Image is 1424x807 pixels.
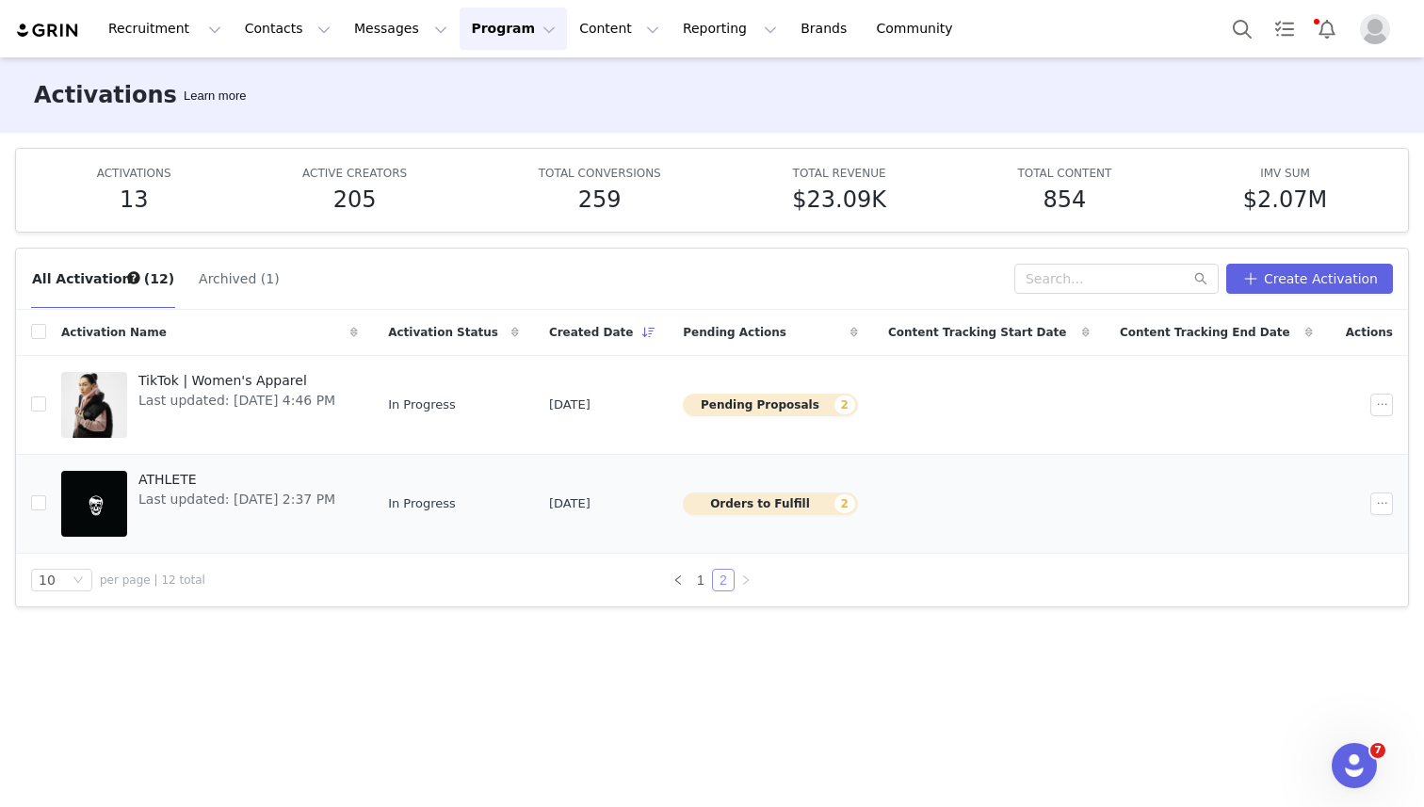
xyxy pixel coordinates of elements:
img: placeholder-profile.jpg [1360,14,1390,44]
i: icon: left [672,574,684,586]
span: ACTIVE CREATORS [302,167,407,180]
span: In Progress [388,395,456,414]
span: ACTIVATIONS [97,167,171,180]
span: TOTAL CONVERSIONS [539,167,661,180]
h3: Activations [34,78,177,112]
button: Orders to Fulfill2 [683,492,858,515]
span: Content Tracking End Date [1120,324,1290,341]
li: 1 [689,569,712,591]
i: icon: right [740,574,752,586]
button: Create Activation [1226,264,1393,294]
span: Last updated: [DATE] 4:46 PM [138,391,335,411]
h5: 854 [1043,183,1086,217]
a: 1 [690,570,711,590]
i: icon: down [73,574,84,588]
span: Last updated: [DATE] 2:37 PM [138,490,335,509]
span: Pending Actions [683,324,786,341]
span: 7 [1370,743,1385,758]
input: Search... [1014,264,1219,294]
a: ATHLETELast updated: [DATE] 2:37 PM [61,466,358,541]
span: Created Date [549,324,634,341]
h5: $2.07M [1243,183,1327,217]
span: per page | 12 total [100,572,205,589]
button: Content [568,8,671,50]
i: icon: search [1194,272,1207,285]
span: Activation Status [388,324,498,341]
div: Tooltip anchor [180,87,250,105]
h5: 205 [333,183,377,217]
button: Reporting [672,8,788,50]
button: Messages [343,8,459,50]
h5: 259 [578,183,622,217]
button: All Activations (12) [31,264,175,294]
li: 2 [712,569,735,591]
span: TOTAL REVENUE [793,167,886,180]
div: Actions [1328,313,1408,352]
span: Content Tracking Start Date [888,324,1067,341]
a: Tasks [1264,8,1305,50]
iframe: Intercom live chat [1332,743,1377,788]
button: Notifications [1306,8,1348,50]
button: Search [1222,8,1263,50]
li: Next Page [735,569,757,591]
span: TikTok | Women's Apparel [138,371,335,391]
div: Tooltip anchor [125,269,142,286]
a: 2 [713,570,734,590]
span: IMV SUM [1260,167,1310,180]
button: Archived (1) [198,264,281,294]
a: Brands [789,8,864,50]
span: ATHLETE [138,470,335,490]
span: Activation Name [61,324,167,341]
a: TikTok | Women's ApparelLast updated: [DATE] 4:46 PM [61,367,358,443]
span: [DATE] [549,395,591,414]
button: Profile [1349,14,1409,44]
button: Program [460,8,567,50]
a: Community [866,8,973,50]
h5: 13 [120,183,149,217]
button: Contacts [234,8,342,50]
button: Pending Proposals2 [683,394,858,416]
span: [DATE] [549,494,591,513]
h5: $23.09K [792,183,886,217]
span: In Progress [388,494,456,513]
button: Recruitment [97,8,233,50]
span: TOTAL CONTENT [1017,167,1111,180]
img: grin logo [15,22,81,40]
div: 10 [39,570,56,590]
li: Previous Page [667,569,689,591]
